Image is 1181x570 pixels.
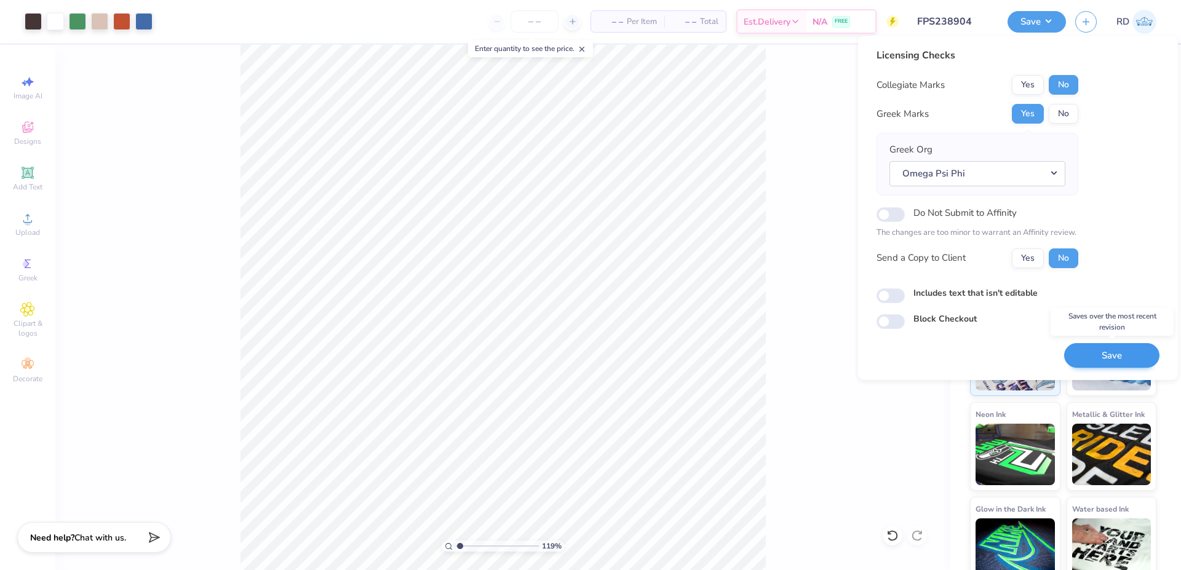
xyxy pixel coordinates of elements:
[598,15,623,28] span: – –
[6,319,49,338] span: Clipart & logos
[889,143,932,157] label: Greek Org
[511,10,559,33] input: – –
[877,251,966,265] div: Send a Copy to Client
[700,15,718,28] span: Total
[1049,248,1078,268] button: No
[744,15,790,28] span: Est. Delivery
[976,408,1006,421] span: Neon Ink
[889,161,1065,186] button: Omega Psi Phi
[468,40,593,57] div: Enter quantity to see the price.
[877,107,929,121] div: Greek Marks
[1072,408,1145,421] span: Metallic & Glitter Ink
[908,9,998,34] input: Untitled Design
[877,227,1078,239] p: The changes are too minor to warrant an Affinity review.
[913,312,977,325] label: Block Checkout
[1064,343,1159,368] button: Save
[913,205,1017,221] label: Do Not Submit to Affinity
[1116,10,1156,34] a: RD
[877,78,945,92] div: Collegiate Marks
[913,287,1038,299] label: Includes text that isn't editable
[672,15,696,28] span: – –
[627,15,657,28] span: Per Item
[1072,502,1129,515] span: Water based Ink
[542,540,562,552] span: 119 %
[1012,248,1044,268] button: Yes
[18,273,38,283] span: Greek
[1008,11,1066,33] button: Save
[74,532,126,544] span: Chat with us.
[976,424,1055,485] img: Neon Ink
[835,17,848,26] span: FREE
[1049,75,1078,95] button: No
[30,532,74,544] strong: Need help?
[813,15,827,28] span: N/A
[15,228,40,237] span: Upload
[14,91,42,101] span: Image AI
[1132,10,1156,34] img: Rommel Del Rosario
[13,374,42,384] span: Decorate
[877,48,1078,63] div: Licensing Checks
[1012,104,1044,124] button: Yes
[1072,424,1151,485] img: Metallic & Glitter Ink
[1012,75,1044,95] button: Yes
[1051,307,1174,336] div: Saves over the most recent revision
[976,502,1046,515] span: Glow in the Dark Ink
[14,137,41,146] span: Designs
[1116,15,1129,29] span: RD
[1049,104,1078,124] button: No
[13,182,42,192] span: Add Text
